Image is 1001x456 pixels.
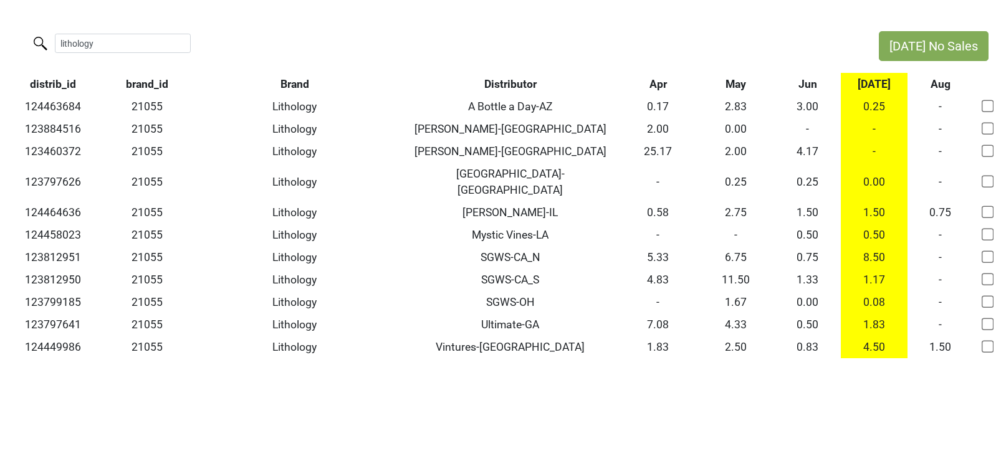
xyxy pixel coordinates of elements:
td: 0.75 [775,246,841,268]
td: - [908,291,974,313]
td: 0.00 [841,163,907,201]
td: - [697,224,775,246]
td: 0.08 [841,291,907,313]
td: [PERSON_NAME]-[GEOGRAPHIC_DATA] [401,118,620,140]
td: 1.83 [620,336,697,358]
td: 21055 [106,140,188,163]
td: 4.83 [620,268,697,291]
td: - [908,313,974,336]
td: 21055 [106,291,188,313]
td: 1.17 [841,268,907,291]
td: 6.75 [697,246,775,268]
td: SGWS-OH [401,291,620,313]
td: 1.50 [908,336,974,358]
td: 2.00 [620,118,697,140]
td: [PERSON_NAME]-[GEOGRAPHIC_DATA] [401,140,620,163]
td: 1.67 [697,291,775,313]
td: 21055 [106,224,188,246]
td: Lithology [188,118,401,140]
td: 21055 [106,313,188,336]
th: Apr: activate to sort column ascending [620,73,697,95]
th: Jun: activate to sort column ascending [775,73,841,95]
td: - [620,224,697,246]
td: - [775,118,841,140]
th: Distributor: activate to sort column descending [401,73,620,95]
td: - [908,268,974,291]
td: Lithology [188,291,401,313]
td: 4.33 [697,313,775,336]
td: 2.50 [697,336,775,358]
td: [PERSON_NAME]-IL [401,201,620,224]
td: 2.83 [697,95,775,118]
td: 11.50 [697,268,775,291]
td: 25.17 [620,140,697,163]
td: 0.75 [908,201,974,224]
td: A Bottle a Day-AZ [401,95,620,118]
td: - [908,95,974,118]
td: 2.75 [697,201,775,224]
td: [GEOGRAPHIC_DATA]-[GEOGRAPHIC_DATA] [401,163,620,201]
th: Jul: activate to sort column ascending [841,73,907,95]
td: 0.25 [775,163,841,201]
td: Vintures-[GEOGRAPHIC_DATA] [401,336,620,358]
td: SGWS-CA_N [401,246,620,268]
td: 0.25 [697,163,775,201]
td: 4.17 [775,140,841,163]
td: 2.00 [697,140,775,163]
td: 21055 [106,201,188,224]
td: 21055 [106,118,188,140]
td: 21055 [106,163,188,201]
td: Mystic Vines-LA [401,224,620,246]
td: Lithology [188,224,401,246]
td: - [908,163,974,201]
td: Lithology [188,163,401,201]
td: Lithology [188,140,401,163]
td: 21055 [106,268,188,291]
td: 5.33 [620,246,697,268]
td: - [908,224,974,246]
th: &nbsp;: activate to sort column ascending [974,73,1001,95]
th: Aug: activate to sort column ascending [908,73,974,95]
td: 3.00 [775,95,841,118]
td: - [841,118,907,140]
td: 21055 [106,336,188,358]
td: Lithology [188,201,401,224]
td: Lithology [188,268,401,291]
td: Lithology [188,336,401,358]
td: - [908,246,974,268]
td: 0.50 [775,224,841,246]
td: 1.50 [775,201,841,224]
td: 21055 [106,246,188,268]
td: 1.83 [841,313,907,336]
td: Lithology [188,313,401,336]
td: 0.00 [775,291,841,313]
td: 0.50 [775,313,841,336]
td: Lithology [188,246,401,268]
td: Ultimate-GA [401,313,620,336]
td: 0.17 [620,95,697,118]
td: 0.50 [841,224,907,246]
button: [DATE] No Sales [879,31,989,61]
td: 1.50 [841,201,907,224]
td: Lithology [188,95,401,118]
th: Brand: activate to sort column ascending [188,73,401,95]
td: 0.83 [775,336,841,358]
td: 4.50 [841,336,907,358]
td: 1.33 [775,268,841,291]
td: - [908,118,974,140]
td: 0.25 [841,95,907,118]
td: 0.00 [697,118,775,140]
th: brand_id: activate to sort column ascending [106,73,188,95]
td: 0.58 [620,201,697,224]
td: - [908,140,974,163]
th: May: activate to sort column ascending [697,73,775,95]
td: - [620,163,697,201]
td: SGWS-CA_S [401,268,620,291]
td: 7.08 [620,313,697,336]
td: 21055 [106,95,188,118]
td: - [620,291,697,313]
td: 8.50 [841,246,907,268]
td: - [841,140,907,163]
